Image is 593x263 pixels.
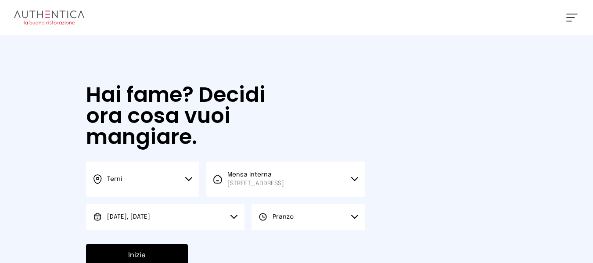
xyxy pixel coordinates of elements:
span: [STREET_ADDRESS] [227,179,284,188]
button: [DATE], [DATE] [86,204,244,230]
button: Mensa interna[STREET_ADDRESS] [206,162,365,197]
span: Mensa interna [227,170,284,188]
button: Pranzo [252,204,365,230]
h1: Hai fame? Decidi ora cosa vuoi mangiare. [86,84,295,148]
span: Pranzo [273,214,294,220]
img: logo.8f33a47.png [14,11,84,25]
span: [DATE], [DATE] [107,214,150,220]
span: Terni [107,176,122,182]
button: Terni [86,162,199,197]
